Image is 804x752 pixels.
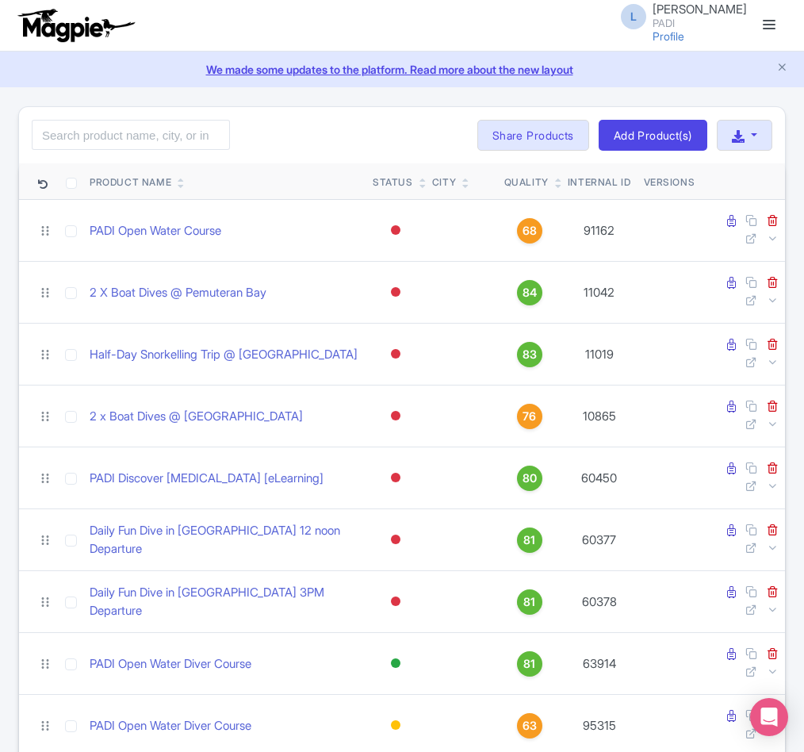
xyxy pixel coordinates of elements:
span: 81 [523,593,535,611]
td: 60450 [561,447,637,509]
a: 81 [504,589,555,615]
span: 76 [523,408,536,425]
a: Daily Fun Dive in [GEOGRAPHIC_DATA] 12 noon Departure [90,522,360,558]
a: 81 [504,651,555,677]
a: L [PERSON_NAME] PADI [611,3,747,29]
a: 2 X Boat Dives @ Pemuteran Bay [90,284,266,302]
td: 91162 [561,200,637,262]
div: Product Name [90,175,171,190]
div: Active [388,652,404,675]
span: 68 [523,222,537,240]
span: 84 [523,284,537,301]
span: 81 [523,531,535,549]
a: 81 [504,528,555,553]
a: 83 [504,342,555,367]
div: Inactive [388,343,404,366]
td: 11019 [561,324,637,386]
a: Profile [653,29,684,43]
div: Building [388,714,404,737]
div: Inactive [388,466,404,489]
span: 80 [523,470,537,487]
th: Internal ID [561,163,637,200]
div: Inactive [388,528,404,551]
img: logo-ab69f6fb50320c5b225c76a69d11143b.png [14,8,137,43]
a: 63 [504,713,555,739]
span: [PERSON_NAME] [653,2,747,17]
div: Inactive [388,405,404,428]
div: Inactive [388,219,404,242]
span: 63 [523,717,537,735]
div: Inactive [388,590,404,613]
td: 60377 [561,509,637,571]
span: L [621,4,646,29]
div: City [432,175,456,190]
td: 11042 [561,262,637,324]
a: 80 [504,466,555,491]
a: Half-Day Snorkelling Trip @ [GEOGRAPHIC_DATA] [90,346,358,364]
button: Close announcement [776,59,788,78]
span: 83 [523,346,537,363]
input: Search product name, city, or interal id [32,120,230,150]
a: Add Product(s) [599,120,707,152]
a: 68 [504,218,555,244]
a: We made some updates to the platform. Read more about the new layout [10,61,794,78]
th: Versions [637,163,702,200]
div: Inactive [388,281,404,304]
a: PADI Open Water Diver Course [90,655,251,673]
a: PADI Open Water Course [90,222,221,240]
td: 63914 [561,633,637,695]
span: 81 [523,655,535,673]
a: PADI Discover [MEDICAL_DATA] [eLearning] [90,470,324,488]
a: 2 x Boat Dives @ [GEOGRAPHIC_DATA] [90,408,303,426]
td: 10865 [561,386,637,447]
div: Open Intercom Messenger [750,698,788,736]
div: Status [373,175,413,190]
a: 76 [504,404,555,429]
a: Share Products [477,120,589,152]
a: 84 [504,280,555,305]
div: Quality [504,175,549,190]
small: PADI [653,18,747,29]
a: PADI Open Water Diver Course [90,717,251,735]
a: Daily Fun Dive in [GEOGRAPHIC_DATA] 3PM Departure [90,584,360,620]
td: 60378 [561,571,637,633]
